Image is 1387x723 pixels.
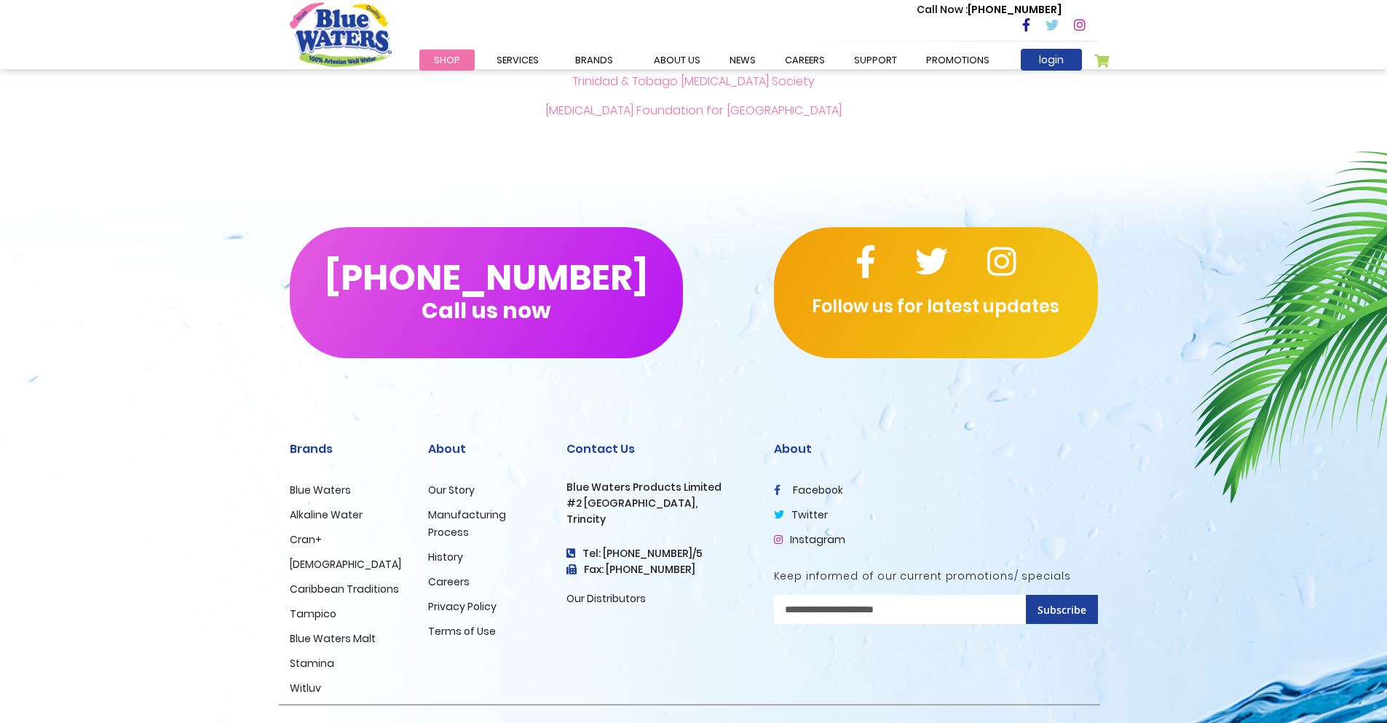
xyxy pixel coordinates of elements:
[428,599,497,614] a: Privacy Policy
[290,656,334,671] a: Stamina
[715,50,770,71] a: News
[1038,603,1086,617] span: Subscribe
[575,53,613,67] span: Brands
[1021,49,1082,71] a: login
[422,307,550,315] span: Call us now
[290,681,321,695] a: Witluv
[428,483,475,497] a: Our Story
[917,2,968,17] span: Call Now :
[428,507,506,540] a: Manufacturing Process
[839,50,912,71] a: support
[774,507,828,522] a: twitter
[572,73,815,90] a: Trinidad & Tobago [MEDICAL_DATA] Society
[290,2,392,66] a: store logo
[290,582,399,596] a: Caribbean Traditions
[428,574,470,589] a: Careers
[912,50,1004,71] a: Promotions
[428,550,463,564] a: History
[774,442,1098,456] h2: About
[774,293,1098,320] p: Follow us for latest updates
[290,442,406,456] h2: Brands
[545,102,842,119] a: [MEDICAL_DATA] Foundation for [GEOGRAPHIC_DATA]
[770,50,839,71] a: careers
[566,591,646,606] a: Our Distributors
[290,631,376,646] a: Blue Waters Malt
[290,532,322,547] a: Cran+
[290,557,401,572] a: [DEMOGRAPHIC_DATA]
[917,2,1062,17] p: [PHONE_NUMBER]
[774,532,845,547] a: Instagram
[290,607,336,621] a: Tampico
[774,570,1098,582] h5: Keep informed of our current promotions/ specials
[428,624,496,639] a: Terms of Use
[566,497,752,510] h3: #2 [GEOGRAPHIC_DATA],
[434,53,460,67] span: Shop
[566,548,752,560] h4: Tel: [PHONE_NUMBER]/5
[290,483,351,497] a: Blue Waters
[290,507,363,522] a: Alkaline Water
[566,564,752,576] h3: Fax: [PHONE_NUMBER]
[290,227,683,358] button: [PHONE_NUMBER]Call us now
[497,53,539,67] span: Services
[774,483,843,497] a: facebook
[639,50,715,71] a: about us
[566,442,752,456] h2: Contact Us
[566,513,752,526] h3: Trincity
[1026,595,1098,624] button: Subscribe
[566,481,752,494] h3: Blue Waters Products Limited
[428,442,545,456] h2: About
